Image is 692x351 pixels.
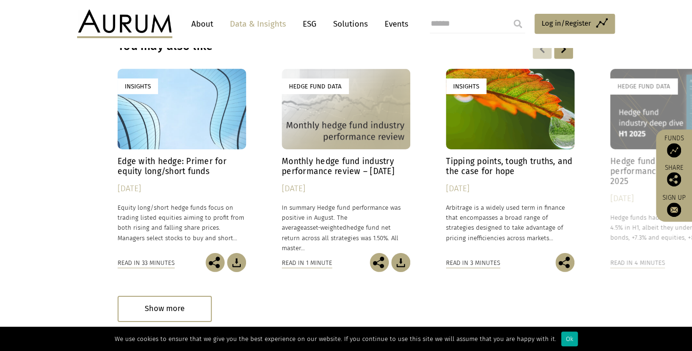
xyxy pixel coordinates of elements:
[661,134,687,157] a: Funds
[282,258,332,268] div: Read in 1 minute
[391,253,410,272] img: Download Article
[282,156,410,176] h4: Monthly hedge fund industry performance review – [DATE]
[282,69,410,253] a: Hedge Fund Data Monthly hedge fund industry performance review – [DATE] [DATE] In summary Hedge f...
[555,253,574,272] img: Share this post
[304,224,346,231] span: asset-weighted
[446,182,574,195] div: [DATE]
[118,182,246,195] div: [DATE]
[187,15,218,33] a: About
[77,10,172,38] img: Aurum
[561,331,578,346] div: Ok
[667,203,681,217] img: Sign up to our newsletter
[534,14,615,34] a: Log in/Register
[225,15,291,33] a: Data & Insights
[667,143,681,157] img: Access Funds
[227,253,246,272] img: Download Article
[118,78,158,94] div: Insights
[282,203,410,253] p: In summary Hedge fund performance was positive in August. The average hedge fund net return acros...
[661,194,687,217] a: Sign up
[542,18,591,29] span: Log in/Register
[298,15,321,33] a: ESG
[380,15,408,33] a: Events
[370,253,389,272] img: Share this post
[118,69,246,253] a: Insights Edge with hedge: Primer for equity long/short funds [DATE] Equity long/short hedge funds...
[118,156,246,176] h4: Edge with hedge: Primer for equity long/short funds
[610,258,665,268] div: Read in 4 minutes
[206,253,225,272] img: Share this post
[446,156,574,176] h4: Tipping points, tough truths, and the case for hope
[282,182,410,195] div: [DATE]
[661,165,687,186] div: Share
[446,258,500,268] div: Read in 3 minutes
[118,203,246,243] p: Equity long/short hedge funds focus on trading listed equities aiming to profit from both rising ...
[667,172,681,186] img: Share this post
[118,296,212,322] div: Show more
[282,78,349,94] div: Hedge Fund Data
[508,14,527,33] input: Submit
[328,15,373,33] a: Solutions
[446,203,574,243] p: Arbitrage is a widely used term in finance that encompasses a broad range of strategies designed ...
[610,78,677,94] div: Hedge Fund Data
[446,78,486,94] div: Insights
[118,258,175,268] div: Read in 33 minutes
[446,69,574,253] a: Insights Tipping points, tough truths, and the case for hope [DATE] Arbitrage is a widely used te...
